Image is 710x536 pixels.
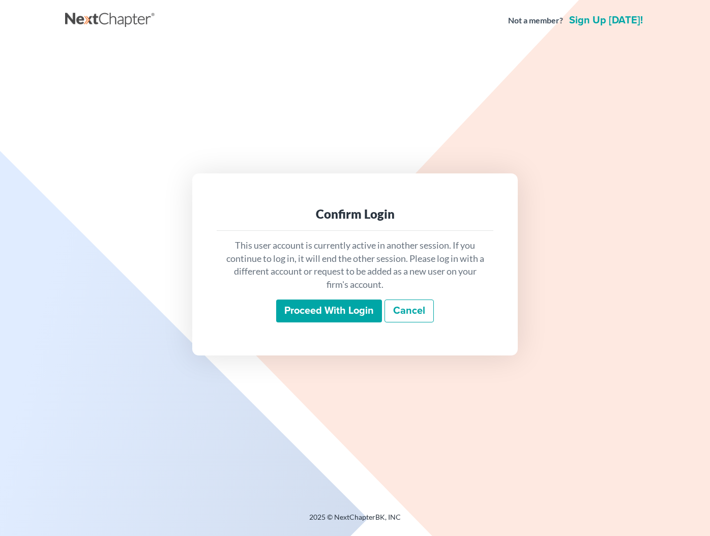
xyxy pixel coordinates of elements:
[225,239,485,291] p: This user account is currently active in another session. If you continue to log in, it will end ...
[384,300,434,323] a: Cancel
[276,300,382,323] input: Proceed with login
[225,206,485,222] div: Confirm Login
[567,15,645,25] a: Sign up [DATE]!
[508,15,563,26] strong: Not a member?
[65,512,645,530] div: 2025 © NextChapterBK, INC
